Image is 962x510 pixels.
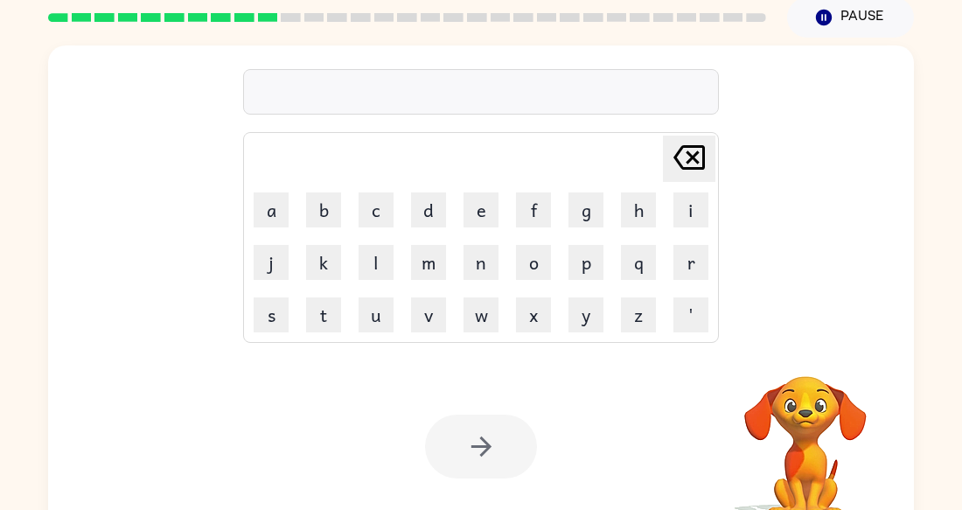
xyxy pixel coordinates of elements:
[673,297,708,332] button: '
[411,297,446,332] button: v
[516,192,551,227] button: f
[621,245,656,280] button: q
[464,297,498,332] button: w
[621,297,656,332] button: z
[254,192,289,227] button: a
[411,245,446,280] button: m
[464,245,498,280] button: n
[359,192,394,227] button: c
[568,297,603,332] button: y
[516,245,551,280] button: o
[359,297,394,332] button: u
[516,297,551,332] button: x
[306,192,341,227] button: b
[254,245,289,280] button: j
[411,192,446,227] button: d
[254,297,289,332] button: s
[621,192,656,227] button: h
[306,297,341,332] button: t
[673,245,708,280] button: r
[306,245,341,280] button: k
[359,245,394,280] button: l
[464,192,498,227] button: e
[568,192,603,227] button: g
[673,192,708,227] button: i
[568,245,603,280] button: p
